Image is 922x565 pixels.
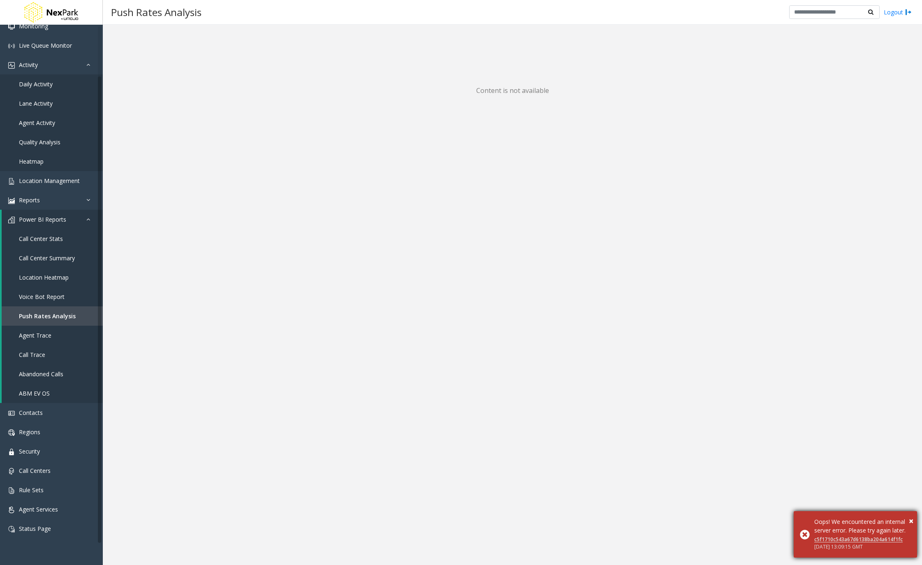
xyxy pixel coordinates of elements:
[19,370,63,378] span: Abandoned Calls
[8,468,15,475] img: 'icon'
[814,517,911,535] div: Oops! We encountered an internal server error. Please try again later.
[19,80,53,88] span: Daily Activity
[2,210,103,229] a: Power BI Reports
[19,177,80,185] span: Location Management
[19,119,55,127] span: Agent Activity
[2,287,103,306] a: Voice Bot Report
[19,235,63,243] span: Call Center Stats
[8,507,15,513] img: 'icon'
[19,525,51,533] span: Status Page
[814,536,903,543] a: c5f1710c543a67d6138ba204a614f1fc
[8,410,15,417] img: 'icon'
[2,364,103,384] a: Abandoned Calls
[19,254,75,262] span: Call Center Summary
[19,22,48,30] span: Monitoring
[19,312,76,320] span: Push Rates Analysis
[19,42,72,49] span: Live Queue Monitor
[8,178,15,185] img: 'icon'
[19,447,40,455] span: Security
[19,351,45,359] span: Call Trace
[107,2,206,22] h3: Push Rates Analysis
[19,389,50,397] span: ABM EV OS
[2,229,103,248] a: Call Center Stats
[8,487,15,494] img: 'icon'
[8,429,15,436] img: 'icon'
[19,273,69,281] span: Location Heatmap
[19,61,38,69] span: Activity
[476,84,549,97] span: Content is not available
[19,215,66,223] span: Power BI Reports
[8,43,15,49] img: 'icon'
[2,384,103,403] a: ABM EV OS
[814,543,911,551] div: [DATE] 13:09:15 GMT
[19,157,44,165] span: Heatmap
[8,217,15,223] img: 'icon'
[2,326,103,345] a: Agent Trace
[19,293,65,301] span: Voice Bot Report
[2,306,103,326] a: Push Rates Analysis
[2,345,103,364] a: Call Trace
[8,23,15,30] img: 'icon'
[19,100,53,107] span: Lane Activity
[19,486,44,494] span: Rule Sets
[8,197,15,204] img: 'icon'
[19,505,58,513] span: Agent Services
[884,8,912,16] a: Logout
[19,428,40,436] span: Regions
[8,449,15,455] img: 'icon'
[19,409,43,417] span: Contacts
[905,8,912,16] img: logout
[2,268,103,287] a: Location Heatmap
[909,515,913,527] button: Close
[19,467,51,475] span: Call Centers
[909,515,913,526] span: ×
[19,138,60,146] span: Quality Analysis
[2,248,103,268] a: Call Center Summary
[8,62,15,69] img: 'icon'
[19,196,40,204] span: Reports
[19,331,51,339] span: Agent Trace
[8,526,15,533] img: 'icon'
